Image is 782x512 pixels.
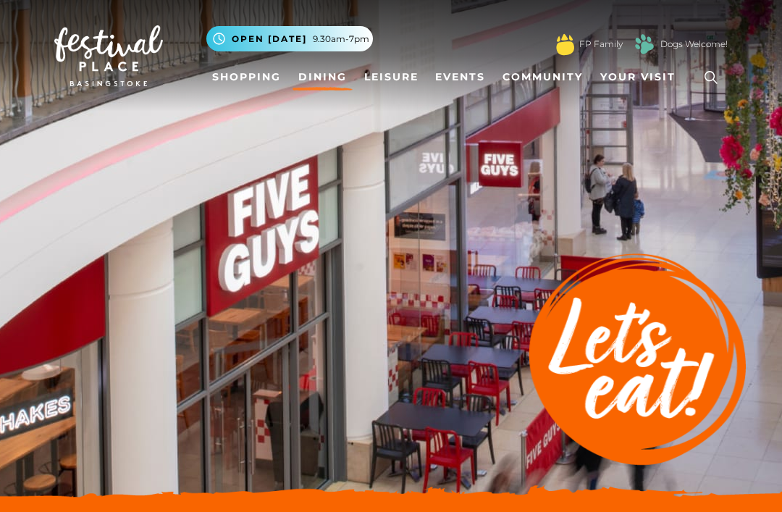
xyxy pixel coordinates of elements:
a: Events [429,64,491,91]
span: Your Visit [600,70,676,85]
img: Festival Place Logo [54,25,163,86]
a: Dogs Welcome! [660,38,728,51]
a: Dining [293,64,353,91]
a: FP Family [579,38,623,51]
a: Your Visit [594,64,689,91]
button: Open [DATE] 9.30am-7pm [206,26,373,51]
span: Open [DATE] [232,33,307,46]
a: Shopping [206,64,287,91]
span: 9.30am-7pm [313,33,369,46]
a: Community [497,64,589,91]
a: Leisure [358,64,424,91]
